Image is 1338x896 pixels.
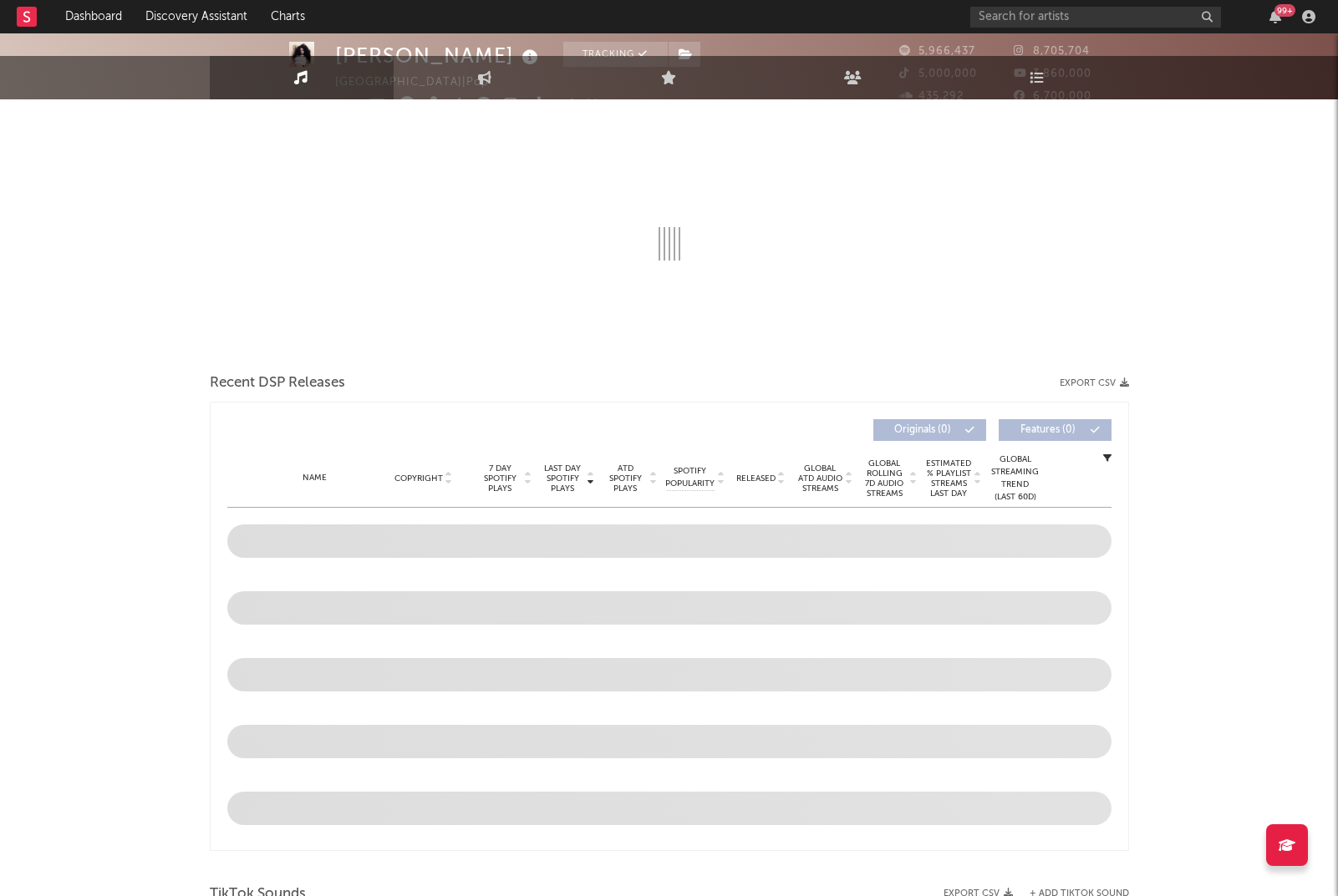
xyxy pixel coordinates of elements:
[665,465,715,490] span: Spotify Popularity
[394,473,443,483] span: Copyright
[335,42,542,69] div: [PERSON_NAME]
[736,473,776,483] span: Released
[990,453,1040,504] div: Global Streaming Trend (Last 60D)
[1010,425,1086,435] span: Features ( 0 )
[603,463,648,494] span: ATD Spotify Plays
[210,373,345,393] span: Recent DSP Releases
[899,46,975,57] span: 5,966,437
[862,458,908,499] span: Global Rolling 7D Audio Streams
[563,42,668,67] button: Tracking
[1274,4,1295,17] div: 99 +
[478,463,522,494] span: 7 Day Spotify Plays
[1014,46,1090,57] span: 8,705,704
[541,463,585,494] span: Last Day Spotify Plays
[797,463,843,494] span: Global ATD Audio Streams
[1269,10,1281,23] button: 99+
[1060,378,1129,388] button: Export CSV
[261,472,370,484] div: Name
[884,425,961,435] span: Originals ( 0 )
[999,419,1112,441] button: Features(0)
[873,419,986,441] button: Originals(0)
[926,458,972,499] span: Estimated % Playlist Streams Last Day
[609,97,639,118] button: Edit
[970,7,1221,28] input: Search for artists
